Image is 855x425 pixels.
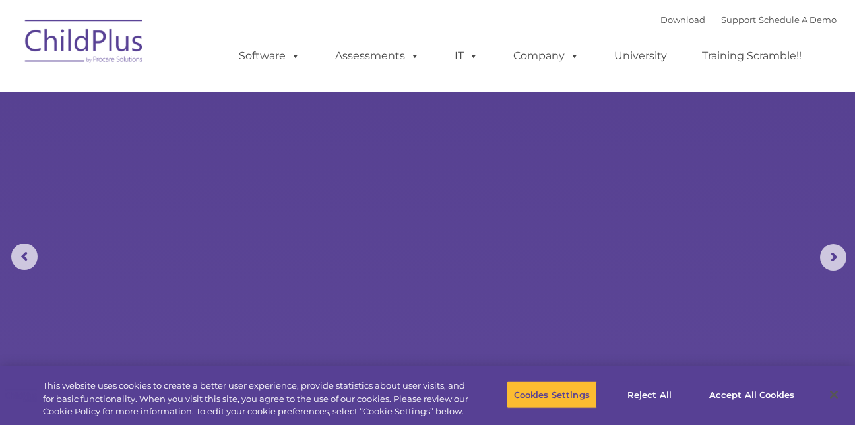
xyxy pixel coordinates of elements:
[183,87,224,97] span: Last name
[226,43,313,69] a: Software
[660,15,837,25] font: |
[43,379,470,418] div: This website uses cookies to create a better user experience, provide statistics about user visit...
[601,43,680,69] a: University
[660,15,705,25] a: Download
[322,43,433,69] a: Assessments
[759,15,837,25] a: Schedule A Demo
[500,43,592,69] a: Company
[18,11,150,77] img: ChildPlus by Procare Solutions
[608,381,691,409] button: Reject All
[702,381,802,409] button: Accept All Cookies
[183,141,239,151] span: Phone number
[689,43,815,69] a: Training Scramble!!
[507,381,597,409] button: Cookies Settings
[819,380,848,409] button: Close
[441,43,491,69] a: IT
[721,15,756,25] a: Support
